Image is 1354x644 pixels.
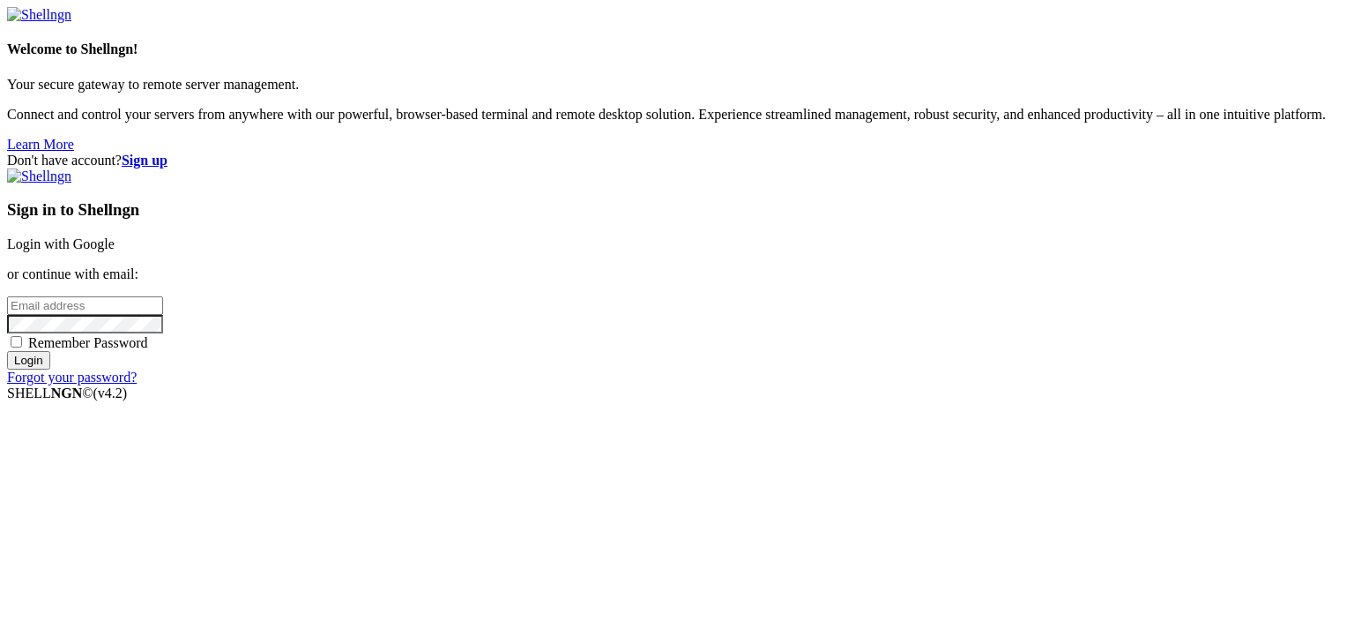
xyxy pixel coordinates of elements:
input: Email address [7,296,163,315]
img: Shellngn [7,168,71,184]
p: or continue with email: [7,266,1347,282]
a: Learn More [7,137,74,152]
p: Connect and control your servers from anywhere with our powerful, browser-based terminal and remo... [7,107,1347,123]
a: Sign up [122,153,167,168]
span: 4.2.0 [93,386,128,401]
input: Remember Password [11,336,22,348]
p: Your secure gateway to remote server management. [7,77,1347,93]
b: NGN [51,386,83,401]
img: Shellngn [7,7,71,23]
h4: Welcome to Shellngn! [7,41,1347,57]
a: Login with Google [7,236,115,251]
span: Remember Password [28,335,148,350]
a: Forgot your password? [7,370,137,385]
h3: Sign in to Shellngn [7,200,1347,220]
div: Don't have account? [7,153,1347,168]
span: SHELL © [7,386,127,401]
input: Login [7,351,50,370]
